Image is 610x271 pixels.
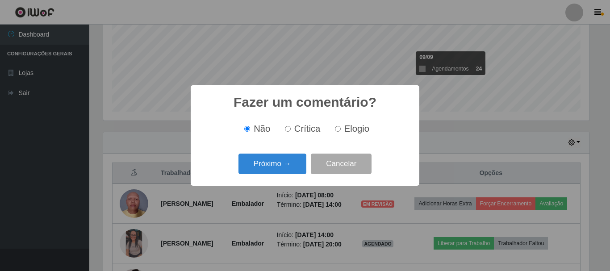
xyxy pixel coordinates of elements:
span: Não [254,124,270,133]
input: Elogio [335,126,341,132]
button: Próximo → [238,154,306,175]
span: Elogio [344,124,369,133]
input: Não [244,126,250,132]
button: Cancelar [311,154,372,175]
h2: Fazer um comentário? [234,94,376,110]
span: Crítica [294,124,321,133]
input: Crítica [285,126,291,132]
